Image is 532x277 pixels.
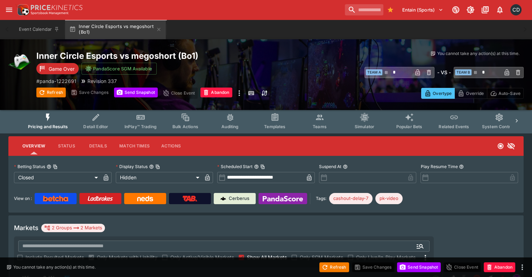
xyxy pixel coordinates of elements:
[217,164,253,169] p: Scheduled Start
[507,142,515,150] svg: Hidden
[14,193,32,204] label: View on :
[459,164,464,169] button: Play Resume Time
[316,193,326,204] label: Tags:
[497,143,504,150] svg: Closed
[356,254,416,261] span: Only Live/In-Play Markets
[155,164,160,169] button: Copy To Clipboard
[329,195,373,202] span: cashout-delay-7
[137,196,153,201] img: Neds
[366,69,382,75] span: Team A
[264,124,285,129] span: Templates
[155,138,187,154] button: Actions
[214,193,256,204] a: Cerberus
[518,263,526,271] button: more
[487,88,524,99] button: Auto-Save
[31,5,83,10] img: PriceKinetics
[83,124,108,129] span: Detail Editor
[116,164,148,169] p: Display Status
[229,195,249,202] p: Cerberus
[313,124,327,129] span: Teams
[200,89,232,96] span: Mark an event as closed and abandoned.
[51,138,82,154] button: Status
[319,164,341,169] p: Suspend At
[397,262,441,272] button: Send Snapshot
[398,4,447,15] button: Select Tenant
[355,124,374,129] span: Simulator
[114,88,158,97] button: Send Snapshot
[484,263,515,270] span: Mark an event as closed and abandoned.
[26,254,84,261] span: Include Resulted Markets
[8,50,31,73] img: esports.png
[479,4,491,16] button: Documentation
[454,88,487,99] button: Override
[221,124,239,129] span: Auditing
[466,90,484,97] p: Override
[319,262,349,272] button: Refresh
[31,12,69,15] img: Sportsbook Management
[343,164,348,169] button: Suspend At
[375,193,403,204] div: Betting Target: cerberus
[421,88,455,99] button: Overtype
[455,69,471,75] span: Team B
[172,124,198,129] span: Bulk Actions
[36,88,66,97] button: Refresh
[385,4,396,15] button: Bookmarks
[220,196,226,201] img: Cerberus
[437,50,519,57] p: You cannot take any action(s) at this time.
[28,124,68,129] span: Pricing and Results
[200,88,232,97] button: Abandon
[437,69,451,76] h6: - VS -
[116,172,202,183] div: Hidden
[414,240,426,252] button: Open
[47,164,51,169] button: Betting StatusCopy To Clipboard
[53,164,58,169] button: Copy To Clipboard
[494,4,506,16] button: Notifications
[43,196,68,201] img: Betcha
[421,254,430,262] svg: More
[464,4,477,16] button: Toggle light/dark mode
[14,172,100,183] div: Closed
[433,90,452,97] p: Overtype
[508,2,524,18] button: Cameron Duffy
[44,224,102,232] div: 2 Groups 2 Markets
[15,3,29,17] img: PriceKinetics Logo
[125,124,157,129] span: InPlay™ Trading
[81,63,157,75] button: PandaScore SGM Available
[183,196,197,201] img: TabNZ
[421,88,524,99] div: Start From
[345,4,383,15] input: search
[49,65,75,72] p: Game Over
[36,77,76,85] p: Copy To Clipboard
[15,20,64,39] button: Event Calendar
[3,4,15,16] button: open drawer
[82,138,114,154] button: Details
[439,124,469,129] span: Related Events
[510,4,522,15] div: Cameron Duffy
[247,254,287,261] span: Show All Markets
[97,254,157,261] span: Only Markets with Liability
[114,138,155,154] button: Match Times
[65,20,166,39] button: Inner Circle Esports vs megoshort (Bo1)
[22,109,510,133] div: Event type filters
[329,193,373,204] div: Betting Target: cerberus
[300,254,343,261] span: Only SGM Markets
[149,164,154,169] button: Display StatusCopy To Clipboard
[420,164,457,169] p: Play Resume Time
[263,196,303,201] img: Panda Score
[170,254,234,261] span: Only Active/Visible Markets
[17,138,51,154] button: Overview
[254,164,259,169] button: Scheduled StartCopy To Clipboard
[87,196,113,201] img: Ladbrokes
[375,195,403,202] span: pk-video
[498,90,520,97] p: Auto-Save
[482,124,516,129] span: System Controls
[449,4,462,16] button: Connected to PK
[14,164,45,169] p: Betting Status
[484,262,515,272] button: Abandon
[36,50,321,61] h2: Copy To Clipboard
[14,224,38,232] h5: Markets
[235,88,243,99] button: more
[13,264,95,270] p: You cannot take any action(s) at this time.
[396,124,422,129] span: Popular Bets
[260,164,265,169] button: Copy To Clipboard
